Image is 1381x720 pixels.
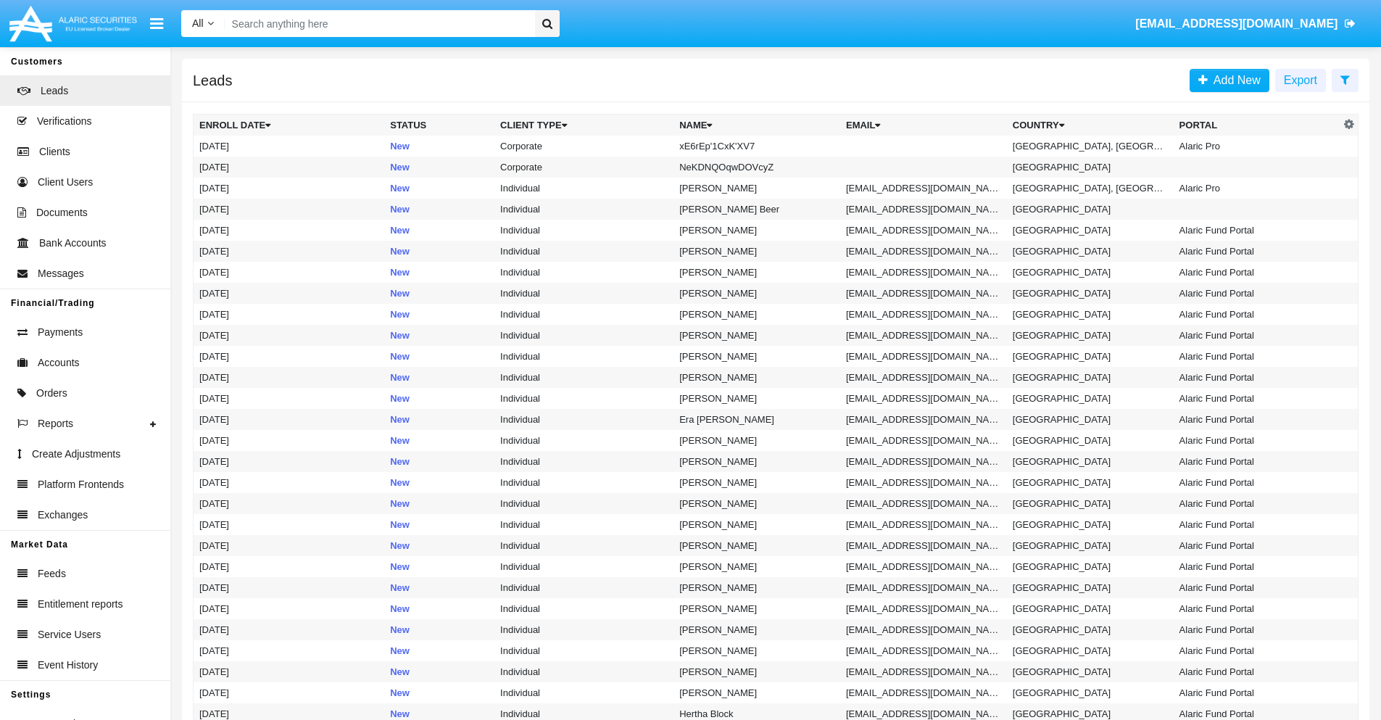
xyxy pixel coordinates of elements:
td: Alaric Fund Portal [1174,682,1340,703]
td: [DATE] [194,640,385,661]
td: Alaric Fund Portal [1174,556,1340,577]
td: New [384,430,494,451]
td: [PERSON_NAME] Beer [673,199,840,220]
td: Corporate [494,136,673,157]
td: [EMAIL_ADDRESS][DOMAIN_NAME] [840,388,1007,409]
td: Alaric Fund Portal [1174,262,1340,283]
span: Payments [38,325,83,340]
button: Export [1275,69,1326,92]
td: [DATE] [194,220,385,241]
td: [DATE] [194,472,385,493]
td: [PERSON_NAME] [673,178,840,199]
span: All [192,17,204,29]
td: New [384,136,494,157]
img: Logo image [7,2,139,45]
td: New [384,367,494,388]
a: Add New [1190,69,1269,92]
td: [PERSON_NAME] [673,430,840,451]
span: Add New [1208,74,1261,86]
td: New [384,682,494,703]
td: [PERSON_NAME] [673,661,840,682]
td: New [384,325,494,346]
td: [GEOGRAPHIC_DATA] [1007,619,1174,640]
td: [EMAIL_ADDRESS][DOMAIN_NAME] [840,619,1007,640]
td: [EMAIL_ADDRESS][DOMAIN_NAME] [840,451,1007,472]
td: New [384,619,494,640]
td: Individual [494,199,673,220]
span: Client Users [38,175,93,190]
td: New [384,346,494,367]
td: [EMAIL_ADDRESS][DOMAIN_NAME] [840,283,1007,304]
td: Alaric Fund Portal [1174,220,1340,241]
td: [DATE] [194,241,385,262]
span: Verifications [37,114,91,129]
th: Country [1007,115,1174,136]
span: Leads [41,83,68,99]
td: [PERSON_NAME] [673,241,840,262]
td: Era [PERSON_NAME] [673,409,840,430]
td: Alaric Fund Portal [1174,661,1340,682]
td: New [384,178,494,199]
td: New [384,283,494,304]
td: New [384,388,494,409]
td: Individual [494,682,673,703]
span: Bank Accounts [39,236,107,251]
td: Individual [494,304,673,325]
th: Client Type [494,115,673,136]
td: [GEOGRAPHIC_DATA] [1007,661,1174,682]
td: [DATE] [194,199,385,220]
td: [DATE] [194,325,385,346]
td: Individual [494,430,673,451]
td: [EMAIL_ADDRESS][DOMAIN_NAME] [840,409,1007,430]
span: Event History [38,658,98,673]
td: New [384,157,494,178]
td: Alaric Fund Portal [1174,325,1340,346]
td: [PERSON_NAME] [673,514,840,535]
span: Feeds [38,566,66,582]
td: [EMAIL_ADDRESS][DOMAIN_NAME] [840,640,1007,661]
td: [GEOGRAPHIC_DATA] [1007,577,1174,598]
td: New [384,535,494,556]
td: [GEOGRAPHIC_DATA] [1007,472,1174,493]
td: Individual [494,472,673,493]
td: Individual [494,577,673,598]
td: Alaric Fund Portal [1174,598,1340,619]
td: Individual [494,535,673,556]
td: Alaric Pro [1174,178,1340,199]
td: Individual [494,514,673,535]
td: Alaric Fund Portal [1174,367,1340,388]
td: Alaric Pro [1174,136,1340,157]
td: New [384,514,494,535]
td: [PERSON_NAME] [673,367,840,388]
td: [GEOGRAPHIC_DATA] [1007,388,1174,409]
td: [PERSON_NAME] [673,619,840,640]
td: Alaric Fund Portal [1174,514,1340,535]
td: [DATE] [194,451,385,472]
td: Alaric Fund Portal [1174,388,1340,409]
td: Individual [494,598,673,619]
td: [GEOGRAPHIC_DATA] [1007,199,1174,220]
td: Individual [494,220,673,241]
td: [EMAIL_ADDRESS][DOMAIN_NAME] [840,304,1007,325]
td: Individual [494,262,673,283]
td: [EMAIL_ADDRESS][DOMAIN_NAME] [840,661,1007,682]
td: [DATE] [194,178,385,199]
td: [DATE] [194,304,385,325]
td: [EMAIL_ADDRESS][DOMAIN_NAME] [840,535,1007,556]
td: Alaric Fund Portal [1174,304,1340,325]
td: [GEOGRAPHIC_DATA] [1007,262,1174,283]
td: New [384,199,494,220]
td: [DATE] [194,493,385,514]
th: Email [840,115,1007,136]
td: [DATE] [194,136,385,157]
td: [DATE] [194,577,385,598]
span: Accounts [38,355,80,371]
td: [GEOGRAPHIC_DATA] [1007,640,1174,661]
td: Individual [494,661,673,682]
td: [GEOGRAPHIC_DATA] [1007,409,1174,430]
td: New [384,556,494,577]
td: [DATE] [194,682,385,703]
td: Alaric Fund Portal [1174,409,1340,430]
td: Individual [494,640,673,661]
td: [PERSON_NAME] [673,325,840,346]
